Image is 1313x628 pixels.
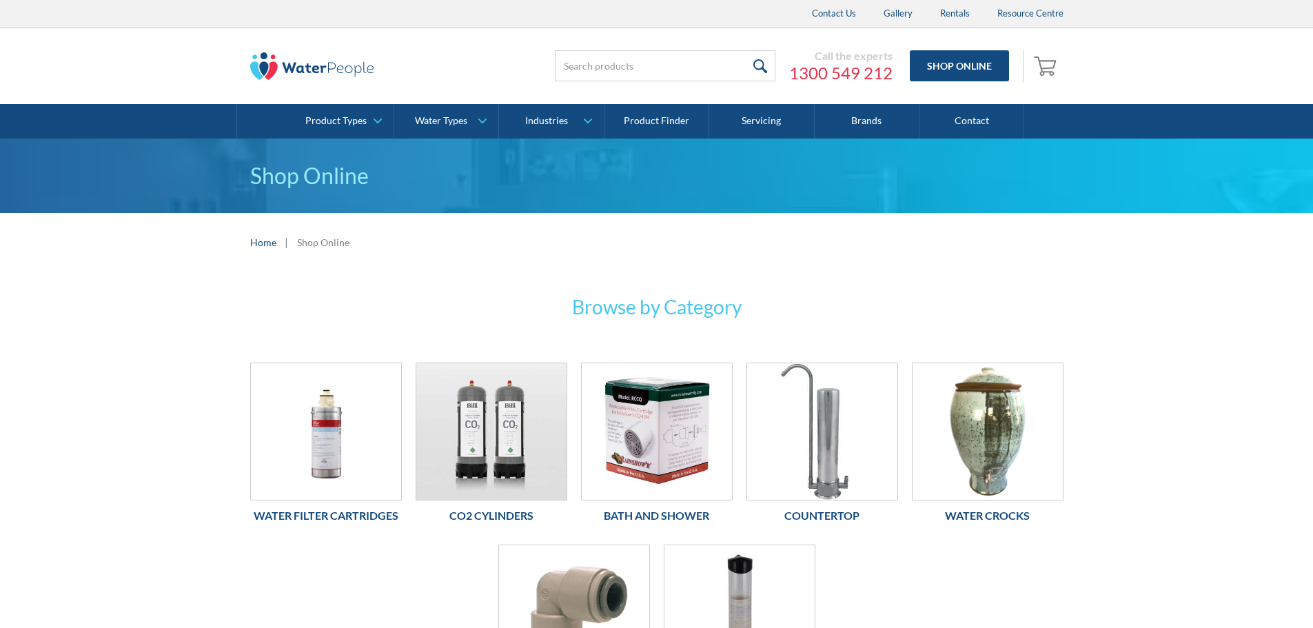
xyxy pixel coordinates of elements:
div: Product Types [305,115,367,127]
a: Open empty cart [1030,50,1063,83]
a: Product Finder [604,104,709,139]
h1: Shop Online [250,159,1063,192]
a: Co2 CylindersCo2 Cylinders [416,363,567,531]
h6: Water Crocks [912,507,1063,524]
a: 1300 549 212 [789,63,893,83]
a: Contact [919,104,1024,139]
img: Water Crocks [913,363,1063,500]
a: Water CrocksWater Crocks [912,363,1063,531]
img: The Water People [250,52,374,80]
div: Call the experts [789,49,893,63]
h6: Co2 Cylinders [416,507,567,524]
h6: Bath and Shower [581,507,733,524]
a: Water Types [394,104,498,139]
a: Water Filter CartridgesWater Filter Cartridges [250,363,402,531]
a: Servicing [709,104,814,139]
h6: Water Filter Cartridges [250,507,402,524]
img: Bath and Shower [582,363,732,500]
h3: Browse by Category [388,292,926,321]
div: Shop Online [297,235,349,250]
div: Industries [525,115,568,127]
img: Co2 Cylinders [416,363,567,500]
a: Home [250,235,276,250]
a: CountertopCountertop [746,363,898,531]
input: Search products [555,50,775,81]
img: Water Filter Cartridges [251,363,401,500]
a: Product Types [289,104,394,139]
img: shopping cart [1034,54,1060,77]
a: Shop Online [910,50,1009,81]
div: Water Types [415,115,467,127]
img: Countertop [747,363,897,500]
a: Bath and ShowerBath and Shower [581,363,733,531]
div: | [283,234,290,250]
h6: Countertop [746,507,898,524]
a: Industries [499,104,603,139]
a: Brands [815,104,919,139]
